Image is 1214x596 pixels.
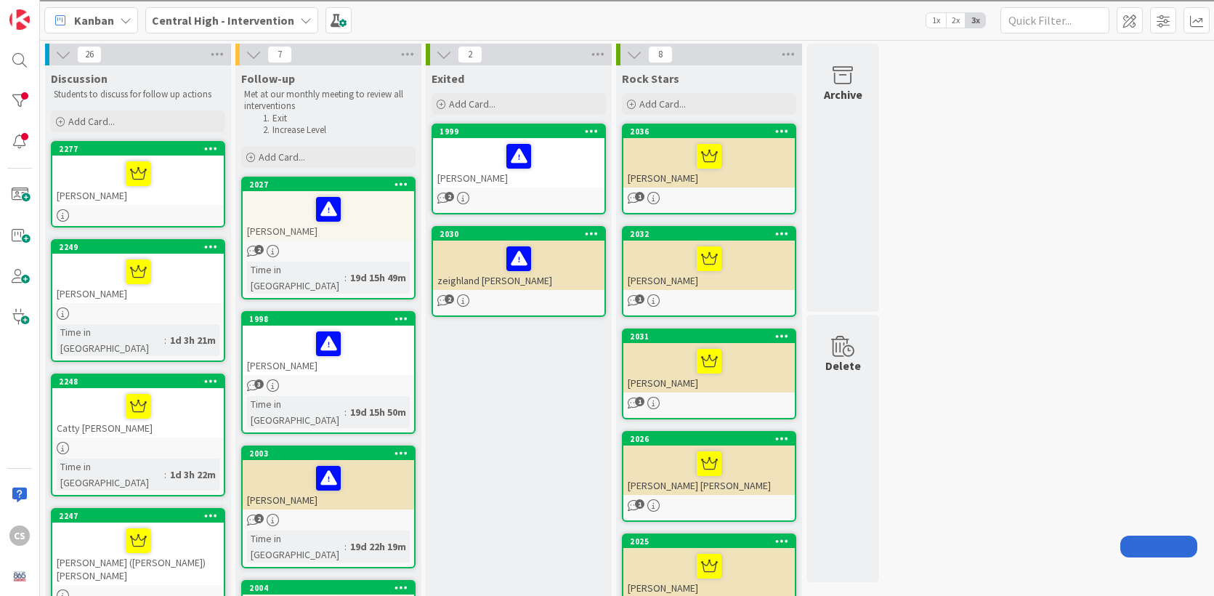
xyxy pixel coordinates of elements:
div: 2026[PERSON_NAME] [PERSON_NAME] [623,432,795,495]
div: 2277 [59,144,224,154]
div: 1999[PERSON_NAME] [433,125,604,188]
div: CS [9,525,30,546]
div: 2036 [630,126,795,137]
div: 2027[PERSON_NAME] [243,178,414,241]
div: 1d 3h 22m [166,467,219,483]
span: 7 [267,46,292,63]
div: 2248Catty [PERSON_NAME] [52,375,224,438]
div: 2248 [52,375,224,388]
span: 1 [635,397,644,406]
div: 19d 15h 50m [347,404,410,420]
div: 2026 [623,432,795,446]
div: 2249[PERSON_NAME] [52,241,224,303]
div: [PERSON_NAME] [52,156,224,205]
span: 3 [254,379,264,389]
div: 2277[PERSON_NAME] [52,142,224,205]
span: Add Card... [68,115,115,128]
div: [PERSON_NAME] [243,326,414,375]
div: 2027 [249,180,414,190]
div: Time in [GEOGRAPHIC_DATA] [247,262,344,294]
div: zeighland [PERSON_NAME] [433,241,604,290]
div: 2032[PERSON_NAME] [623,227,795,290]
div: 2247[PERSON_NAME] ([PERSON_NAME]) [PERSON_NAME] [52,510,224,585]
li: Increase Level [259,124,413,136]
div: 1998[PERSON_NAME] [243,313,414,375]
div: [PERSON_NAME] [PERSON_NAME] [623,446,795,495]
div: 2025 [630,536,795,547]
div: 2030 [440,229,604,239]
div: Archive [824,86,862,103]
span: Add Card... [259,150,305,164]
div: Time in [GEOGRAPHIC_DATA] [247,396,344,428]
span: : [164,332,166,348]
p: Met at our monthly meeting to review all interventions [244,89,413,113]
div: 1998 [249,314,414,324]
div: Time in [GEOGRAPHIC_DATA] [57,459,164,491]
div: Time in [GEOGRAPHIC_DATA] [57,324,164,356]
div: 2247 [59,511,224,521]
div: 2277 [52,142,224,156]
div: 1999 [440,126,604,137]
span: Add Card... [639,97,686,110]
span: Add Card... [449,97,495,110]
span: Discussion [51,71,108,86]
div: 2249 [52,241,224,254]
div: 2025 [623,535,795,548]
span: : [344,270,347,286]
img: avatar [9,566,30,587]
span: 26 [77,46,102,63]
div: Delete [825,357,861,374]
div: 2030 [433,227,604,241]
div: 2026 [630,434,795,444]
span: : [164,467,166,483]
div: Catty [PERSON_NAME] [52,388,224,438]
div: [PERSON_NAME] ([PERSON_NAME]) [PERSON_NAME] [52,523,224,585]
div: 19d 15h 49m [347,270,410,286]
img: Visit kanbanzone.com [9,9,30,30]
div: 2248 [59,376,224,387]
div: 2036[PERSON_NAME] [623,125,795,188]
div: 2032 [623,227,795,241]
div: 1998 [243,313,414,326]
div: 2247 [52,510,224,523]
div: 2031 [623,330,795,343]
div: 2249 [59,242,224,252]
div: 2030zeighland [PERSON_NAME] [433,227,604,290]
span: 2 [458,46,482,63]
span: 8 [648,46,673,63]
div: [PERSON_NAME] [243,191,414,241]
span: Rock Stars [622,71,679,86]
div: [PERSON_NAME] [243,460,414,510]
span: Follow-up [241,71,295,86]
span: : [344,539,347,555]
div: 2003[PERSON_NAME] [243,447,414,510]
div: 2004 [249,583,414,593]
div: 2031[PERSON_NAME] [623,330,795,392]
div: 2031 [630,331,795,342]
span: 2 [254,514,264,523]
li: Exit [259,113,413,124]
p: Students to discuss for follow up actions [54,89,222,100]
div: [PERSON_NAME] [623,343,795,392]
div: [PERSON_NAME] [623,138,795,188]
div: 2036 [623,125,795,138]
span: 2 [445,192,454,201]
div: [PERSON_NAME] [52,254,224,303]
div: 1999 [433,125,604,138]
div: 2003 [249,448,414,459]
span: 2 [254,245,264,254]
div: 19d 22h 19m [347,539,410,555]
span: Exited [432,71,464,86]
div: [PERSON_NAME] [433,138,604,188]
span: 1 [635,192,644,201]
div: 2032 [630,229,795,239]
span: 1 [635,294,644,304]
span: 1 [635,499,644,509]
div: [PERSON_NAME] [623,241,795,290]
span: 2 [445,294,454,304]
div: 2003 [243,447,414,460]
span: : [344,404,347,420]
div: 1d 3h 21m [166,332,219,348]
div: Time in [GEOGRAPHIC_DATA] [247,531,344,563]
div: 2027 [243,178,414,191]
